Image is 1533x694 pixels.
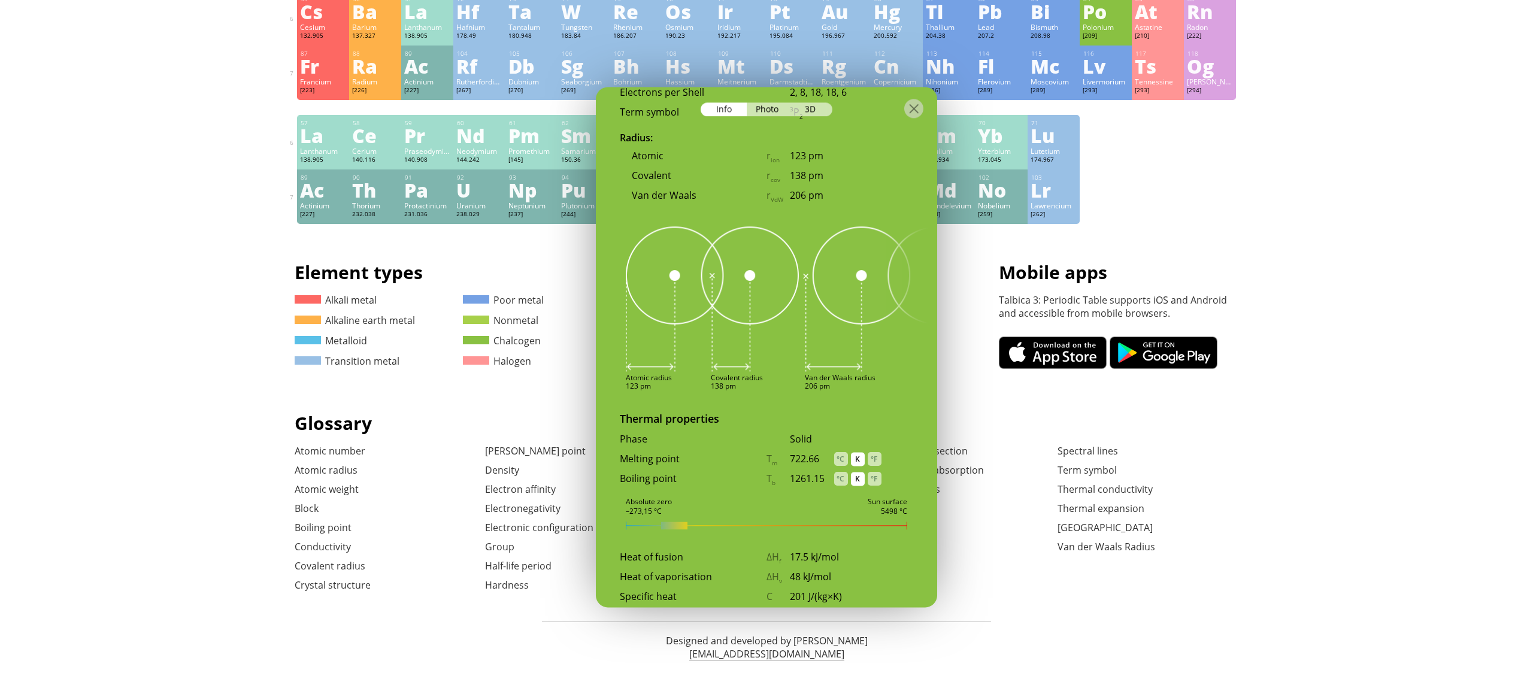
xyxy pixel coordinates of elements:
a: Atomic number [295,444,365,457]
div: Moscovium [1031,77,1077,86]
div: [223] [300,86,346,96]
div: Tungsten [561,22,607,32]
div: Ac [404,56,450,75]
a: Transition metal [295,354,399,368]
a: Atomic weight [295,483,359,496]
div: [259] [978,210,1024,220]
a: Group [485,540,514,553]
p: Designed and developed by [PERSON_NAME] [542,634,991,647]
div: Samarium [561,146,607,156]
div: Iridium [717,22,764,32]
div: W [561,2,607,21]
a: Alkali metal [295,293,377,307]
div: Dubnium [508,77,555,86]
div: [293] [1135,86,1181,96]
a: Alkaline earth metal [295,314,415,327]
div: Absolute zero [626,496,672,506]
a: Block [295,502,319,515]
div: Plutonium [561,201,607,210]
div: [210] [1135,32,1181,41]
a: Electronic configuration [485,521,593,534]
div: 116 [1083,50,1129,57]
div: Sm [561,126,607,145]
div: Cs [300,2,346,21]
div: 101 [926,174,972,181]
div: 5498 °C [868,506,907,516]
div: Sg [561,56,607,75]
div: [267] [456,86,502,96]
div: [270] [508,86,555,96]
div: Atomic [620,149,766,162]
div: Rhenium [613,22,659,32]
div: 57 [301,119,346,127]
div: Lanthanum [404,22,450,32]
div: Thermal properties [596,411,937,432]
div: Yb [978,126,1024,145]
div: C [766,590,790,603]
div: [237] [508,210,555,220]
a: Spectral lines [1058,444,1118,457]
div: Db [508,56,555,75]
sub: f [779,557,781,565]
div: Covalent radius [711,374,763,381]
div: Boiling point [620,472,766,485]
div: Ds [769,56,816,75]
div: 207.2 [978,32,1024,41]
div: Bh [613,56,659,75]
div: 69 [926,119,972,127]
div: Fr [300,56,346,75]
div: Praseodymium [404,146,450,156]
div: Hassium [665,77,711,86]
div: Au [822,2,868,21]
div: Heat of fusion [620,550,766,563]
div: [226] [352,86,398,96]
a: Thermal expansion [1058,502,1144,515]
div: 206 pm [805,381,875,390]
div: 722.66 [790,452,834,465]
div: Photo [747,102,790,116]
div: Hg [874,2,920,21]
div: Tl [926,2,972,21]
div: Nihonium [926,77,972,86]
div: Osmium [665,22,711,32]
div: Astatine [1135,22,1181,32]
a: Halogen [463,354,531,368]
div: Mt [717,56,764,75]
a: Poor metal [463,293,544,307]
div: Ytterbium [978,146,1024,156]
div: [222] [1187,32,1233,41]
div: 94 [562,174,607,181]
div: °C [834,452,848,466]
div: [258] [926,210,972,220]
div: At [1135,2,1181,21]
div: Og [1187,56,1233,75]
div: 91 [405,174,450,181]
div: Protactinium [404,201,450,210]
div: ΔH [766,550,790,565]
sub: ion [771,156,780,164]
div: 106 [562,50,607,57]
div: Pu [561,180,607,199]
div: 58 [353,119,398,127]
div: 89 [405,50,450,57]
div: 89 [301,174,346,181]
div: Melting point [620,452,766,465]
a: Electron affinity [485,483,556,496]
div: Meitnerium [717,77,764,86]
div: Thulium [926,146,972,156]
div: Ts [1135,56,1181,75]
div: 114 [978,50,1024,57]
sub: cov [771,176,780,184]
div: No [978,180,1024,199]
div: 118 [1187,50,1233,57]
div: Radon [1187,22,1233,32]
a: Crystal structure [295,578,371,592]
div: 144.242 [456,156,502,165]
div: Cerium [352,146,398,156]
div: 60 [457,119,502,127]
div: Neodymium [456,146,502,156]
div: Ir [717,2,764,21]
div: T [766,472,790,486]
div: Francium [300,77,346,86]
div: Van der Waals [620,189,766,202]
